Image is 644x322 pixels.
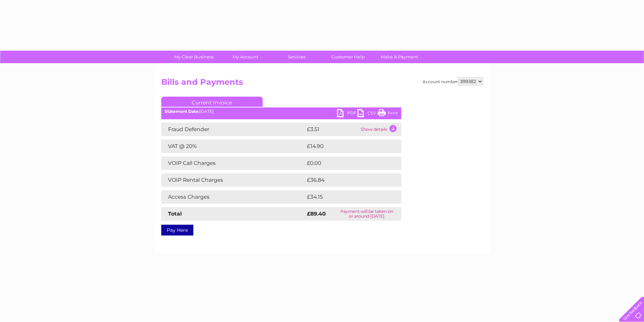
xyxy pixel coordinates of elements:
h2: Bills and Payments [161,77,483,90]
td: Access Charges [161,190,305,204]
strong: Total [168,210,182,217]
a: Pay Here [161,225,193,236]
td: Show details [359,123,401,136]
td: Fraud Defender [161,123,305,136]
td: £36.84 [305,173,388,187]
td: Payment will be taken on or around [DATE] [332,207,401,221]
td: £0.00 [305,156,386,170]
a: Print [378,109,398,119]
td: VOIP Rental Charges [161,173,305,187]
strong: £89.40 [307,210,326,217]
td: £14.90 [305,140,387,153]
a: My Clear Business [166,51,222,63]
a: CSV [357,109,378,119]
a: Customer Help [320,51,376,63]
b: Statement Date: [165,109,199,114]
a: My Account [217,51,273,63]
div: [DATE] [161,109,401,114]
a: Services [269,51,325,63]
a: PDF [337,109,357,119]
td: £34.15 [305,190,387,204]
td: £3.51 [305,123,359,136]
td: VAT @ 20% [161,140,305,153]
td: VOIP Call Charges [161,156,305,170]
div: Account number [423,77,483,85]
a: Make A Payment [372,51,427,63]
a: Current Invoice [161,97,263,107]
